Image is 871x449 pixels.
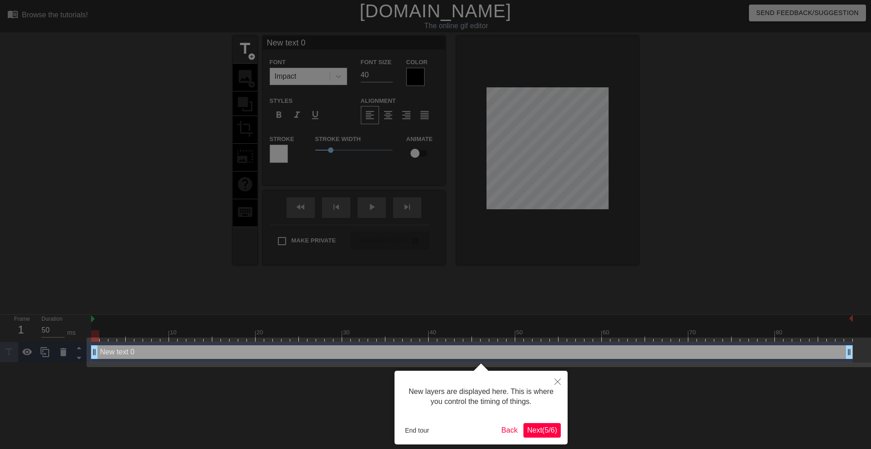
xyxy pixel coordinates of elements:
[527,426,557,434] span: Next ( 5 / 6 )
[401,378,561,416] div: New layers are displayed here. This is where you control the timing of things.
[401,424,433,437] button: End tour
[548,371,568,392] button: Close
[523,423,561,438] button: Next
[498,423,522,438] button: Back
